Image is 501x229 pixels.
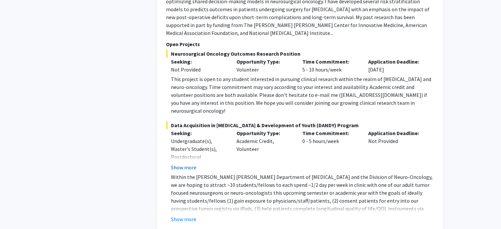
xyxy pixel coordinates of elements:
div: Not Provided [363,129,429,171]
div: Volunteer [232,58,297,73]
p: Seeking: [171,58,227,66]
div: Undergraduate(s), Master's Student(s), Postdoctoral Researcher(s) / Research Staff, Medical Resid... [171,137,227,192]
p: Time Commitment: [302,58,358,66]
p: Time Commitment: [302,129,358,137]
p: Opportunity Type: [237,129,292,137]
span: Data Acquisition in [MEDICAL_DATA] & Development of Youth (DANDY) Program [166,121,434,129]
div: [DATE] [363,58,429,73]
p: Opportunity Type: [237,58,292,66]
p: Application Deadline: [368,58,424,66]
div: Not Provided [171,66,227,73]
div: 5 - 10 hours/week [297,58,363,73]
p: Seeking: [171,129,227,137]
div: 0 - 5 hours/week [297,129,363,171]
div: This project is open to any student interested in pursuing clinical research within the realm of ... [171,75,434,115]
iframe: Chat [5,199,28,224]
button: Show more [171,215,196,223]
div: Academic Credit, Volunteer [232,129,297,171]
span: Neurosurgical Oncology Outcomes Research Position [166,50,434,58]
p: Open Projects [166,40,434,48]
p: Within the [PERSON_NAME] [PERSON_NAME] Department of [MEDICAL_DATA] and the Division of Neuro-Onc... [171,173,434,228]
p: Application Deadline: [368,129,424,137]
button: Show more [171,163,196,171]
